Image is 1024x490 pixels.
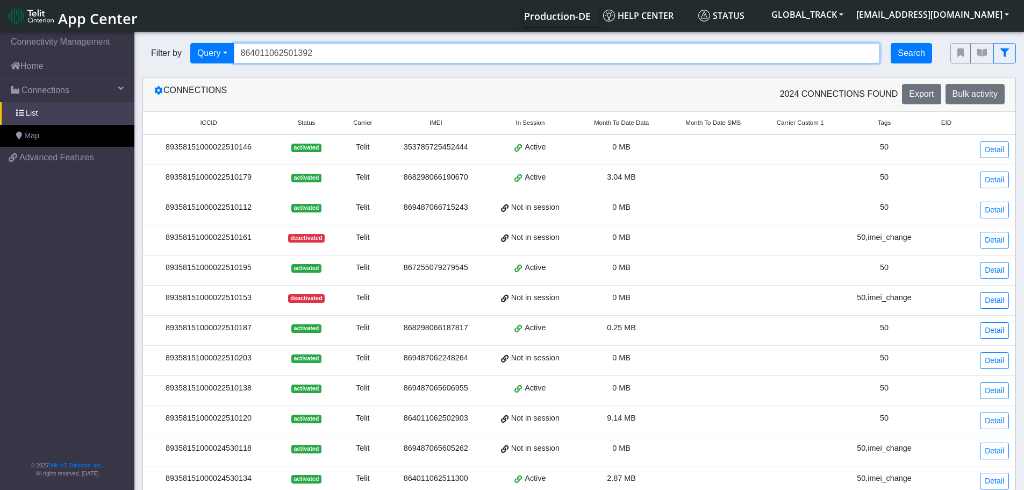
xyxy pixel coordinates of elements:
[393,202,478,214] div: 869487066715243
[698,10,744,22] span: Status
[288,294,325,303] span: deactivated
[291,415,321,423] span: activated
[599,5,694,26] a: Help center
[891,43,932,63] button: Search
[950,43,1016,63] div: fitlers menu
[525,172,546,183] span: Active
[345,413,381,424] div: Telit
[603,10,615,22] img: knowledge.svg
[607,474,636,482] span: 2.87 MB
[291,144,321,152] span: activated
[149,202,268,214] div: 89358151000022510112
[607,173,636,181] span: 3.04 MB
[146,84,579,104] div: Connections
[612,353,631,362] span: 0 MB
[149,352,268,364] div: 89358151000022510203
[603,10,674,22] span: Help center
[848,202,921,214] div: 50
[393,141,478,153] div: 353785725452444
[909,89,934,98] span: Export
[848,292,921,304] div: 50,imei_change
[848,473,921,485] div: 50,imei_change
[22,84,69,97] span: Connections
[848,141,921,153] div: 50
[24,130,39,142] span: Map
[953,89,998,98] span: Bulk activity
[980,322,1009,339] a: Detail
[142,47,190,60] span: Filter by
[48,463,102,468] a: Telit IoT Solutions, Inc.
[288,234,325,243] span: deactivated
[612,143,631,151] span: 0 MB
[429,118,442,127] span: IMEI
[511,352,560,364] span: Not in session
[291,385,321,393] span: activated
[291,475,321,484] span: activated
[777,118,824,127] span: Carrier Custom 1
[946,84,1005,104] button: Bulk activity
[941,118,951,127] span: EID
[291,204,321,212] span: activated
[234,43,880,63] input: Search...
[393,352,478,364] div: 869487062248264
[149,322,268,334] div: 89358151000022510187
[525,262,546,274] span: Active
[980,382,1009,399] a: Detail
[980,202,1009,218] a: Detail
[345,141,381,153] div: Telit
[765,5,850,24] button: GLOBAL_TRACK
[298,118,316,127] span: Status
[848,262,921,274] div: 50
[694,5,765,26] a: Status
[291,324,321,333] span: activated
[848,413,921,424] div: 50
[511,202,560,214] span: Not in session
[594,118,649,127] span: Month To Date Data
[980,443,1009,459] a: Detail
[511,292,560,304] span: Not in session
[607,323,636,332] span: 0.25 MB
[9,4,136,27] a: App Center
[980,292,1009,309] a: Detail
[685,118,741,127] span: Month To Date SMS
[149,443,268,455] div: 89358151000024530118
[511,443,560,455] span: Not in session
[19,151,94,164] span: Advanced Features
[393,322,478,334] div: 868298066187817
[190,43,234,63] button: Query
[524,10,591,23] span: Production-DE
[612,444,631,452] span: 0 MB
[345,382,381,394] div: Telit
[149,232,268,244] div: 89358151000022510161
[393,443,478,455] div: 869487065605262
[345,262,381,274] div: Telit
[149,141,268,153] div: 89358151000022510146
[848,382,921,394] div: 50
[149,413,268,424] div: 89358151000022510120
[345,292,381,304] div: Telit
[345,232,381,244] div: Telit
[511,413,560,424] span: Not in session
[698,10,710,22] img: status.svg
[980,172,1009,188] a: Detail
[848,322,921,334] div: 50
[850,5,1015,24] button: [EMAIL_ADDRESS][DOMAIN_NAME]
[525,473,546,485] span: Active
[393,262,478,274] div: 867255079279545
[980,352,1009,369] a: Detail
[848,232,921,244] div: 50,imei_change
[149,292,268,304] div: 89358151000022510153
[200,118,217,127] span: ICCID
[980,413,1009,429] a: Detail
[291,264,321,273] span: activated
[612,293,631,302] span: 0 MB
[848,443,921,455] div: 50,imei_change
[149,172,268,183] div: 89358151000022510179
[607,414,636,422] span: 9.14 MB
[345,443,381,455] div: Telit
[393,382,478,394] div: 869487065606955
[345,172,381,183] div: Telit
[848,352,921,364] div: 50
[393,473,478,485] div: 864011062511300
[345,352,381,364] div: Telit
